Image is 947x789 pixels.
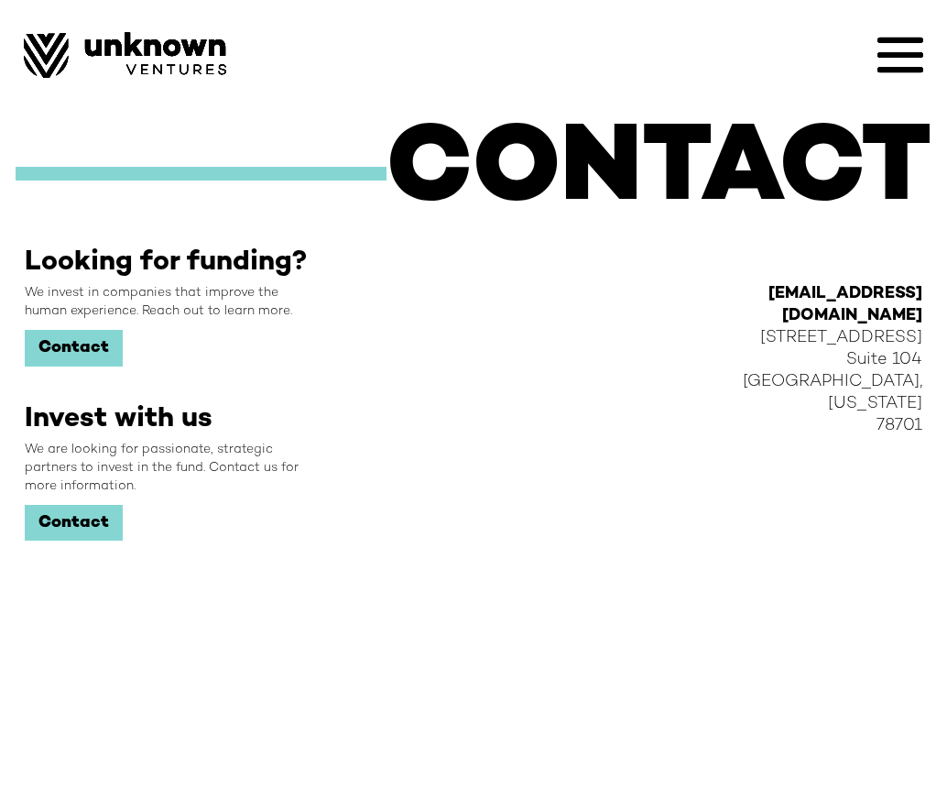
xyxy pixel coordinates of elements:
[25,330,123,367] a: Contact
[25,247,307,279] h2: Looking for funding?
[768,285,922,324] a: [EMAIL_ADDRESS][DOMAIN_NAME]
[24,32,226,78] img: Image of Unknown Ventures Logo.
[25,284,318,321] div: We invest in companies that improve the human experience. Reach out to learn more.
[25,441,318,496] div: We are looking for passionate, strategic partners to invest in the fund. Contact us for more info...
[386,118,931,228] h1: CONTACT
[25,505,123,542] a: Contact
[734,283,922,437] div: [STREET_ADDRESS] Suite 104 [GEOGRAPHIC_DATA], [US_STATE] 78701
[25,403,212,436] h2: Invest with us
